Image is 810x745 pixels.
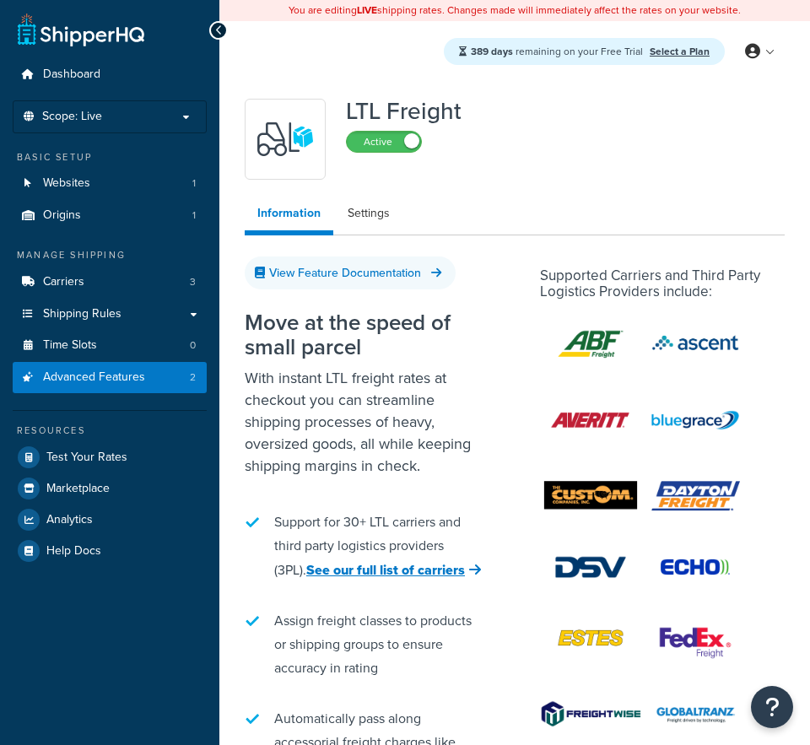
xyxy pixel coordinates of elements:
span: Dashboard [43,67,100,82]
li: Time Slots [13,330,207,361]
li: Websites [13,168,207,199]
img: Freightwise [540,700,641,727]
a: Time Slots0 [13,330,207,361]
a: Marketplace [13,473,207,504]
button: Open Resource Center [751,686,793,728]
h2: Move at the speed of small parcel [245,310,489,359]
a: See our full list of carriers [306,560,481,580]
a: Test Your Rates [13,442,207,472]
span: Help Docs [46,544,101,559]
a: Select a Plan [650,44,710,59]
span: Advanced Features [43,370,145,385]
span: 0 [190,338,196,353]
h1: LTL Freight [346,99,462,124]
img: Averitt Freight [540,385,641,456]
a: Help Docs [13,536,207,566]
img: FedEx Freight® [645,602,746,673]
a: Shipping Rules [13,299,207,330]
img: DSV Freight [540,532,641,602]
img: Custom Co Freight [540,461,641,532]
span: 3 [190,275,196,289]
a: Websites1 [13,168,207,199]
a: Dashboard [13,59,207,90]
li: Assign freight classes to products or shipping groups to ensure accuracy in rating [245,601,489,688]
a: Information [245,197,333,235]
span: Origins [43,208,81,223]
span: Test Your Rates [46,451,127,465]
img: Echo® Global Logistics [645,532,746,602]
img: y79ZsPf0fXUFUhFXDzUgf+ktZg5F2+ohG75+v3d2s1D9TjoU8PiyCIluIjV41seZevKCRuEjTPPOKHJsQcmKCXGdfprl3L4q7... [256,110,315,169]
li: Origins [13,200,207,231]
span: remaining on your Free Trial [471,44,645,59]
a: Carriers3 [13,267,207,298]
div: Manage Shipping [13,248,207,262]
span: Scope: Live [42,110,102,124]
li: Advanced Features [13,362,207,393]
img: BlueGrace Freight [645,380,746,461]
span: Analytics [46,513,93,527]
img: Estes® [540,602,641,673]
span: Websites [43,176,90,191]
a: Advanced Features2 [13,362,207,393]
img: Ascent Freight [645,308,746,379]
a: Analytics [13,505,207,535]
a: View Feature Documentation [245,256,456,289]
li: Carriers [13,267,207,298]
span: Marketplace [46,482,110,496]
span: Time Slots [43,338,97,353]
div: Resources [13,424,207,438]
h5: Supported Carriers and Third Party Logistics Providers include: [540,268,785,300]
b: LIVE [357,3,377,18]
div: Basic Setup [13,150,207,165]
span: Carriers [43,275,84,289]
strong: 389 days [471,44,513,59]
img: Dayton Freight™ [645,461,746,532]
a: Settings [335,197,402,230]
a: Origins1 [13,200,207,231]
span: 1 [192,176,196,191]
span: 1 [192,208,196,223]
li: Support for 30+ LTL carriers and third party logistics providers (3PL). [245,502,489,591]
span: 2 [190,370,196,385]
p: With instant LTL freight rates at checkout you can streamline shipping processes of heavy, oversi... [245,367,489,477]
span: Shipping Rules [43,307,121,321]
img: ABF Freight™ [540,309,641,380]
label: Active [347,132,421,152]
